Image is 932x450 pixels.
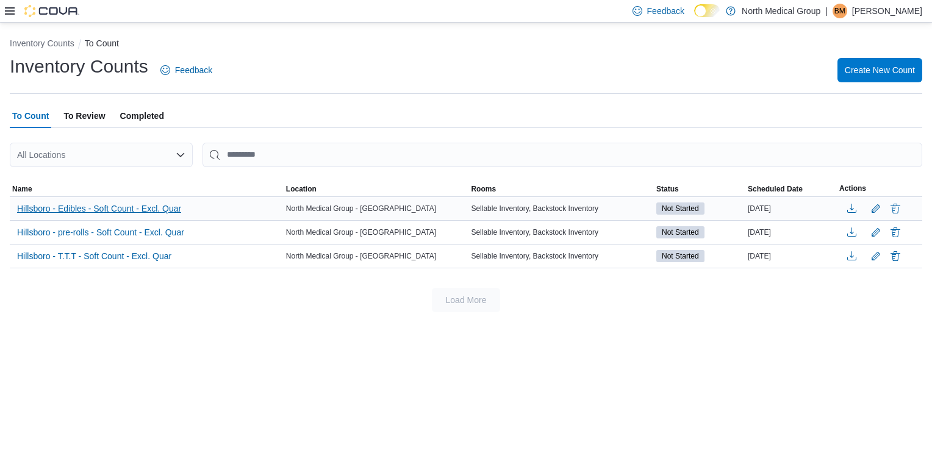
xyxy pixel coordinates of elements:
[156,58,217,82] a: Feedback
[834,4,845,18] span: BM
[869,247,883,265] button: Edit count details
[694,4,720,17] input: Dark Mode
[888,249,903,263] button: Delete
[656,202,704,215] span: Not Started
[10,37,922,52] nav: An example of EuiBreadcrumbs
[656,184,679,194] span: Status
[837,58,922,82] button: Create New Count
[432,288,500,312] button: Load More
[10,182,284,196] button: Name
[656,250,704,262] span: Not Started
[662,251,699,262] span: Not Started
[12,199,186,218] button: Hillsboro - Edibles - Soft Count - Excl. Quar
[656,226,704,238] span: Not Started
[17,202,181,215] span: Hillsboro - Edibles - Soft Count - Excl. Quar
[17,226,184,238] span: Hillsboro - pre-rolls - Soft Count - Excl. Quar
[468,182,654,196] button: Rooms
[833,4,847,18] div: Brendan Mccutchen
[745,249,837,263] div: [DATE]
[647,5,684,17] span: Feedback
[12,104,49,128] span: To Count
[63,104,105,128] span: To Review
[446,294,487,306] span: Load More
[203,143,922,167] input: This is a search bar. After typing your query, hit enter to filter the results lower in the page.
[10,54,148,79] h1: Inventory Counts
[468,201,654,216] div: Sellable Inventory, Backstock Inventory
[120,104,164,128] span: Completed
[284,182,469,196] button: Location
[471,184,496,194] span: Rooms
[12,247,176,265] button: Hillsboro - T.T.T - Soft Count - Excl. Quar
[869,199,883,218] button: Edit count details
[748,184,803,194] span: Scheduled Date
[468,249,654,263] div: Sellable Inventory, Backstock Inventory
[654,182,745,196] button: Status
[852,4,922,18] p: [PERSON_NAME]
[24,5,79,17] img: Cova
[286,251,436,261] span: North Medical Group - [GEOGRAPHIC_DATA]
[745,182,837,196] button: Scheduled Date
[286,204,436,213] span: North Medical Group - [GEOGRAPHIC_DATA]
[825,4,828,18] p: |
[742,4,820,18] p: North Medical Group
[176,150,185,160] button: Open list of options
[745,225,837,240] div: [DATE]
[12,223,189,241] button: Hillsboro - pre-rolls - Soft Count - Excl. Quar
[745,201,837,216] div: [DATE]
[888,225,903,240] button: Delete
[845,64,915,76] span: Create New Count
[286,227,436,237] span: North Medical Group - [GEOGRAPHIC_DATA]
[175,64,212,76] span: Feedback
[286,184,317,194] span: Location
[10,38,74,48] button: Inventory Counts
[662,227,699,238] span: Not Started
[662,203,699,214] span: Not Started
[85,38,119,48] button: To Count
[869,223,883,241] button: Edit count details
[468,225,654,240] div: Sellable Inventory, Backstock Inventory
[839,184,866,193] span: Actions
[12,184,32,194] span: Name
[888,201,903,216] button: Delete
[17,250,171,262] span: Hillsboro - T.T.T - Soft Count - Excl. Quar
